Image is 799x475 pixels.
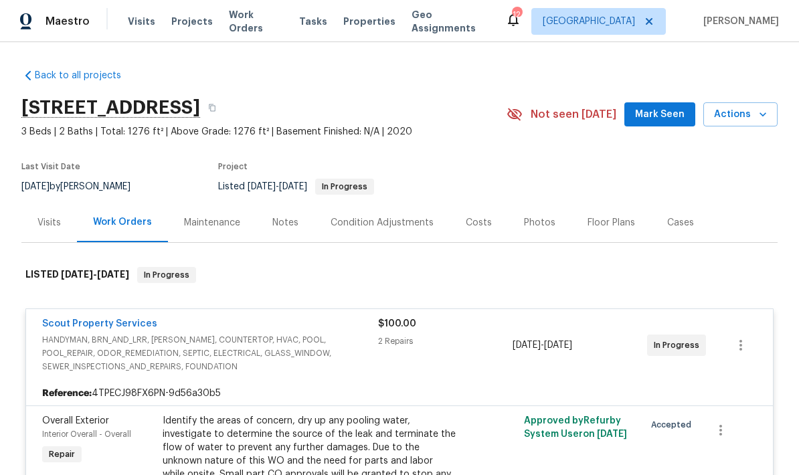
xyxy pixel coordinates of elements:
[513,339,572,352] span: -
[218,163,248,171] span: Project
[513,341,541,350] span: [DATE]
[61,270,129,279] span: -
[299,17,327,26] span: Tasks
[43,448,80,461] span: Repair
[21,254,778,296] div: LISTED [DATE]-[DATE]In Progress
[272,216,298,229] div: Notes
[42,387,92,400] b: Reference:
[248,182,276,191] span: [DATE]
[512,8,521,21] div: 12
[26,381,773,405] div: 4TPECJ98FX6PN-9d56a30b5
[93,215,152,229] div: Work Orders
[21,179,147,195] div: by [PERSON_NAME]
[667,216,694,229] div: Cases
[466,216,492,229] div: Costs
[543,15,635,28] span: [GEOGRAPHIC_DATA]
[531,108,616,121] span: Not seen [DATE]
[378,319,416,328] span: $100.00
[714,106,767,123] span: Actions
[42,333,378,373] span: HANDYMAN, BRN_AND_LRR, [PERSON_NAME], COUNTERTOP, HVAC, POOL, POOL_REPAIR, ODOR_REMEDIATION, SEPT...
[97,270,129,279] span: [DATE]
[42,430,131,438] span: Interior Overall - Overall
[588,216,635,229] div: Floor Plans
[654,339,705,352] span: In Progress
[218,182,374,191] span: Listed
[21,182,50,191] span: [DATE]
[597,430,627,439] span: [DATE]
[200,96,224,120] button: Copy Address
[524,416,627,439] span: Approved by Refurby System User on
[61,270,93,279] span: [DATE]
[184,216,240,229] div: Maintenance
[331,216,434,229] div: Condition Adjustments
[317,183,373,191] span: In Progress
[544,341,572,350] span: [DATE]
[21,125,507,138] span: 3 Beds | 2 Baths | Total: 1276 ft² | Above Grade: 1276 ft² | Basement Finished: N/A | 2020
[248,182,307,191] span: -
[698,15,779,28] span: [PERSON_NAME]
[37,216,61,229] div: Visits
[524,216,555,229] div: Photos
[651,418,697,432] span: Accepted
[128,15,155,28] span: Visits
[21,163,80,171] span: Last Visit Date
[343,15,395,28] span: Properties
[279,182,307,191] span: [DATE]
[46,15,90,28] span: Maestro
[624,102,695,127] button: Mark Seen
[42,416,109,425] span: Overall Exterior
[21,69,150,82] a: Back to all projects
[139,268,195,282] span: In Progress
[229,8,283,35] span: Work Orders
[635,106,685,123] span: Mark Seen
[378,335,513,348] div: 2 Repairs
[703,102,778,127] button: Actions
[25,267,129,283] h6: LISTED
[412,8,489,35] span: Geo Assignments
[171,15,213,28] span: Projects
[42,319,157,328] a: Scout Property Services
